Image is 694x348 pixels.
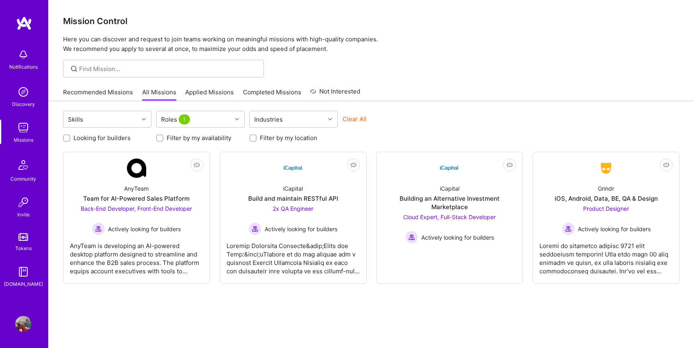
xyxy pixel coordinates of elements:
[383,159,516,277] a: Company LogoiCapitalBuilding an Alternative Investment MarketplaceCloud Expert, Full-Stack Develo...
[243,88,301,101] a: Completed Missions
[92,222,105,235] img: Actively looking for builders
[383,194,516,211] div: Building an Alternative Investment Marketplace
[421,233,494,242] span: Actively looking for builders
[343,115,367,123] button: Clear All
[227,235,360,275] div: Loremip Dolorsita Consecte&adip;Elits doe Temp:&inci;uTlabore et do mag aliquae adm v quisnost Ex...
[15,47,31,63] img: bell
[63,35,680,54] p: Here you can discover and request to join teams working on meaningful missions with high-quality ...
[124,184,149,193] div: AnyTeam
[265,225,337,233] span: Actively looking for builders
[283,184,303,193] div: iCapital
[506,162,513,168] i: icon EyeClosed
[350,162,357,168] i: icon EyeClosed
[16,16,32,31] img: logo
[227,159,360,277] a: Company LogoiCapitalBuild and maintain RESTful API2x QA Engineer Actively looking for buildersAct...
[14,136,33,144] div: Missions
[13,316,33,332] a: User Avatar
[179,114,190,124] span: 1
[15,316,31,332] img: User Avatar
[70,235,203,275] div: AnyTeam is developing an AI-powered desktop platform designed to streamline and enhance the B2B s...
[194,162,200,168] i: icon EyeClosed
[555,194,658,203] div: iOS, Android, Data, BE, QA & Design
[9,63,38,71] div: Notifications
[248,194,338,203] div: Build and maintain RESTful API
[159,114,194,125] div: Roles
[440,184,459,193] div: iCapital
[260,134,317,142] label: Filter by my location
[235,117,239,121] i: icon Chevron
[15,244,32,252] div: Tokens
[10,175,36,183] div: Community
[185,88,234,101] a: Applied Missions
[405,231,418,244] img: Actively looking for builders
[539,235,673,275] div: Loremi do sitametco adipisc 9721 elit seddoeiusm temporin! Utla etdo magn 00 aliq enimadm ve quis...
[310,87,360,101] a: Not Interested
[249,222,261,235] img: Actively looking for builders
[83,194,190,203] div: Team for AI-Powered Sales Platform
[81,205,192,212] span: Back-End Developer, Front-End Developer
[12,100,35,108] div: Discovery
[70,159,203,277] a: Company LogoAnyTeamTeam for AI-Powered Sales PlatformBack-End Developer, Front-End Developer Acti...
[66,114,85,125] div: Skills
[167,134,231,142] label: Filter by my availability
[142,117,146,121] i: icon Chevron
[73,134,131,142] label: Looking for builders
[583,205,629,212] span: Product Designer
[328,117,332,121] i: icon Chevron
[663,162,670,168] i: icon EyeClosed
[127,159,146,178] img: Company Logo
[14,155,33,175] img: Community
[15,120,31,136] img: teamwork
[598,184,614,193] div: Grindr
[403,214,496,220] span: Cloud Expert, Full-Stack Developer
[252,114,285,125] div: Industries
[578,225,651,233] span: Actively looking for builders
[539,159,673,277] a: Company LogoGrindriOS, Android, Data, BE, QA & DesignProduct Designer Actively looking for builde...
[284,159,303,178] img: Company Logo
[273,205,313,212] span: 2x QA Engineer
[63,88,133,101] a: Recommended Missions
[69,64,79,73] i: icon SearchGrey
[440,159,459,178] img: Company Logo
[596,161,616,175] img: Company Logo
[142,88,176,101] a: All Missions
[108,225,181,233] span: Actively looking for builders
[79,65,258,73] input: Find Mission...
[15,194,31,210] img: Invite
[63,16,680,26] h3: Mission Control
[18,233,28,241] img: tokens
[4,280,43,288] div: [DOMAIN_NAME]
[562,222,575,235] img: Actively looking for builders
[15,84,31,100] img: discovery
[15,264,31,280] img: guide book
[17,210,30,219] div: Invite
